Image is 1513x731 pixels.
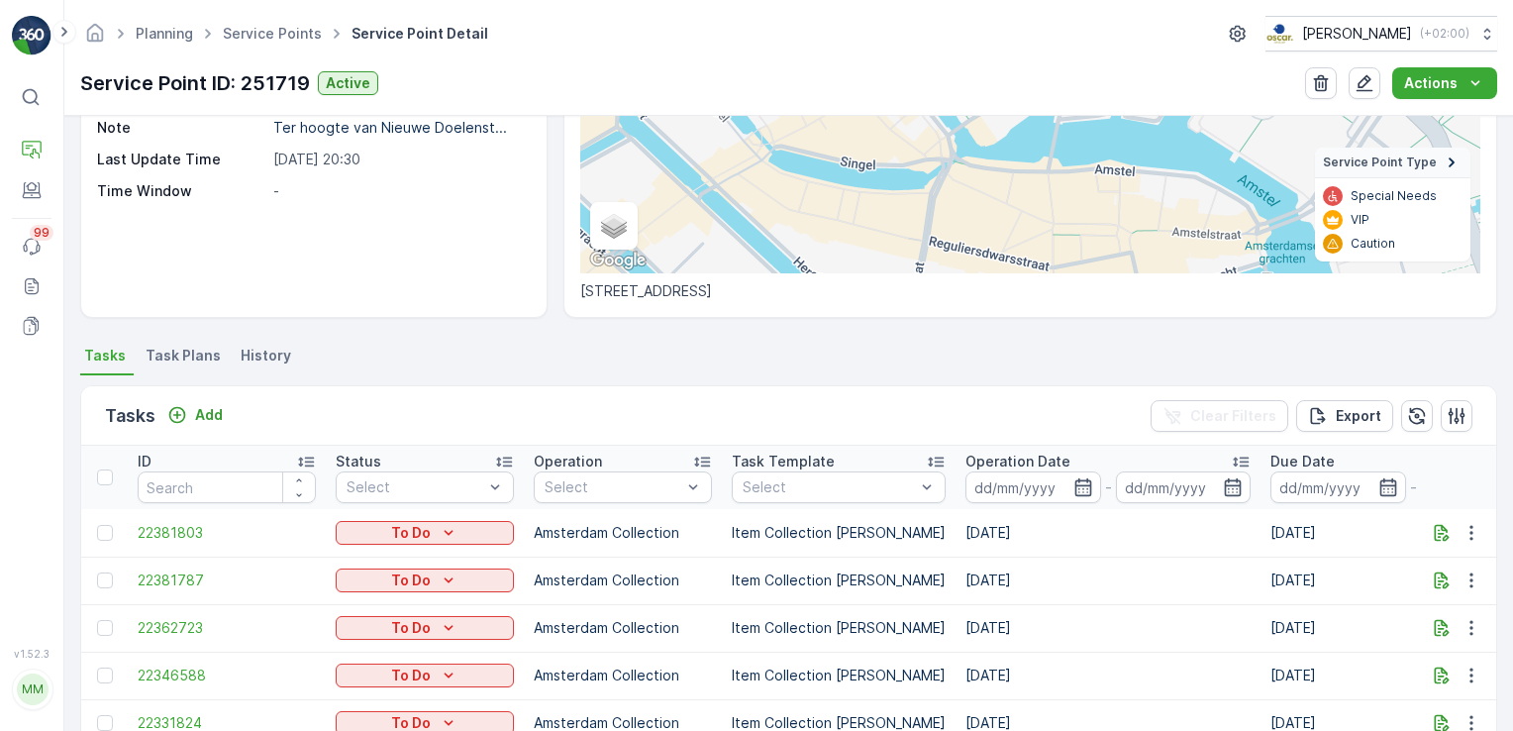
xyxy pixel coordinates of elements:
[1270,452,1335,471] p: Due Date
[1323,155,1437,170] span: Service Point Type
[391,523,431,543] p: To Do
[12,16,51,55] img: logo
[138,471,316,503] input: Search
[1336,406,1381,426] p: Export
[732,618,946,638] p: Item Collection [PERSON_NAME]
[1420,26,1469,42] p: ( +02:00 )
[97,573,113,588] div: Toggle Row Selected
[12,227,51,266] a: 99
[223,25,322,42] a: Service Points
[97,620,113,636] div: Toggle Row Selected
[1296,400,1393,432] button: Export
[347,477,483,497] p: Select
[534,666,712,685] p: Amsterdam Collection
[136,25,193,42] a: Planning
[195,405,223,425] p: Add
[97,715,113,731] div: Toggle Row Selected
[1351,212,1369,228] p: VIP
[318,71,378,95] button: Active
[956,652,1261,699] td: [DATE]
[12,664,51,715] button: MM
[1265,23,1294,45] img: basis-logo_rgb2x.png
[84,30,106,47] a: Homepage
[97,525,113,541] div: Toggle Row Selected
[97,668,113,683] div: Toggle Row Selected
[732,523,946,543] p: Item Collection [PERSON_NAME]
[1315,148,1470,178] summary: Service Point Type
[1116,471,1252,503] input: dd/mm/yyyy
[391,666,431,685] p: To Do
[12,648,51,660] span: v 1.52.3
[956,509,1261,557] td: [DATE]
[732,452,835,471] p: Task Template
[732,666,946,685] p: Item Collection [PERSON_NAME]
[391,618,431,638] p: To Do
[97,118,265,138] p: Note
[1265,16,1497,52] button: [PERSON_NAME](+02:00)
[138,618,316,638] a: 22362723
[732,571,946,590] p: Item Collection [PERSON_NAME]
[1351,236,1395,252] p: Caution
[273,150,526,169] p: [DATE] 20:30
[534,452,602,471] p: Operation
[348,24,492,44] span: Service Point Detail
[1392,67,1497,99] button: Actions
[84,346,126,365] span: Tasks
[965,471,1101,503] input: dd/mm/yyyy
[34,225,50,241] p: 99
[326,73,370,93] p: Active
[105,402,155,430] p: Tasks
[336,521,514,545] button: To Do
[146,346,221,365] span: Task Plans
[391,571,431,590] p: To Do
[1151,400,1288,432] button: Clear Filters
[956,604,1261,652] td: [DATE]
[17,674,49,705] div: MM
[1270,471,1406,503] input: dd/mm/yyyy
[1302,24,1412,44] p: [PERSON_NAME]
[336,664,514,687] button: To Do
[534,618,712,638] p: Amsterdam Collection
[138,571,316,590] a: 22381787
[336,569,514,592] button: To Do
[138,523,316,543] a: 22381803
[336,616,514,640] button: To Do
[585,248,651,273] img: Google
[1410,475,1417,499] p: -
[743,477,915,497] p: Select
[273,119,507,136] p: Ter hoogte van Nieuwe Doelenst...
[1105,475,1112,499] p: -
[241,346,291,365] span: History
[138,452,151,471] p: ID
[545,477,681,497] p: Select
[336,452,381,471] p: Status
[965,452,1070,471] p: Operation Date
[97,181,265,201] p: Time Window
[80,68,310,98] p: Service Point ID: 251719
[97,150,265,169] p: Last Update Time
[580,281,1480,301] p: [STREET_ADDRESS]
[1351,188,1437,204] p: Special Needs
[534,523,712,543] p: Amsterdam Collection
[956,557,1261,604] td: [DATE]
[534,571,712,590] p: Amsterdam Collection
[138,666,316,685] a: 22346588
[592,204,636,248] a: Layers
[273,181,526,201] p: -
[585,248,651,273] a: Open this area in Google Maps (opens a new window)
[1404,73,1458,93] p: Actions
[1190,406,1276,426] p: Clear Filters
[159,403,231,427] button: Add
